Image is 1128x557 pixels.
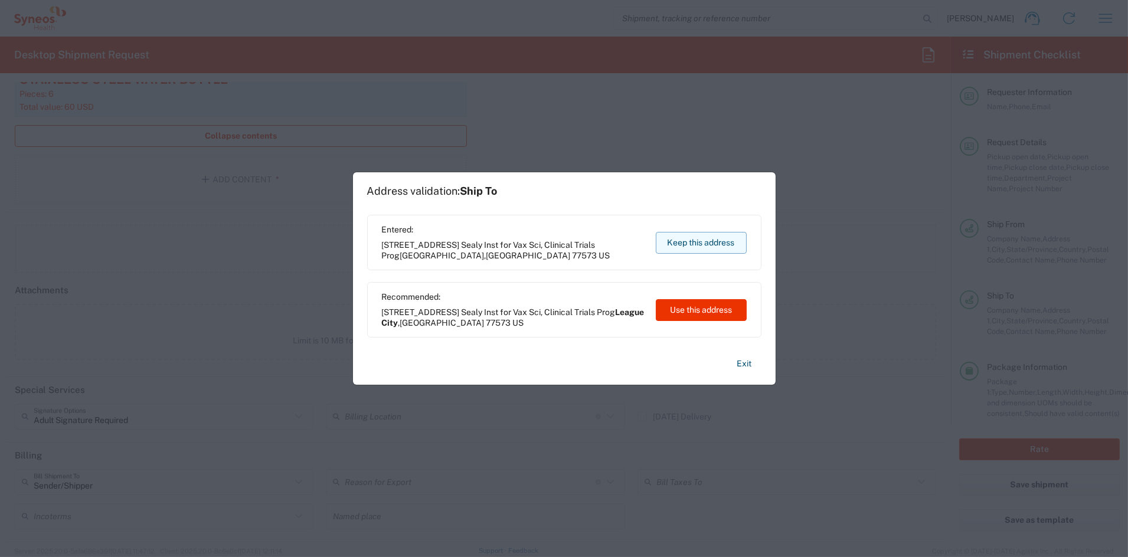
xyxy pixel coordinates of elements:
span: US [513,318,524,327]
button: Use this address [656,299,747,321]
button: Keep this address [656,232,747,254]
span: 77573 [573,251,597,260]
span: [STREET_ADDRESS] Sealy Inst for Vax Sci, Clinical Trials Prog , [382,240,645,261]
span: [GEOGRAPHIC_DATA] [486,251,571,260]
span: [GEOGRAPHIC_DATA] [400,318,485,327]
button: Exit [728,353,761,374]
span: 77573 [486,318,511,327]
span: [STREET_ADDRESS] Sealy Inst for Vax Sci, Clinical Trials Prog , [382,307,645,328]
span: US [599,251,610,260]
h1: Address validation: [367,185,498,198]
span: Recommended: [382,291,645,302]
span: Entered: [382,224,645,235]
span: [GEOGRAPHIC_DATA] [400,251,485,260]
span: Ship To [460,185,498,197]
